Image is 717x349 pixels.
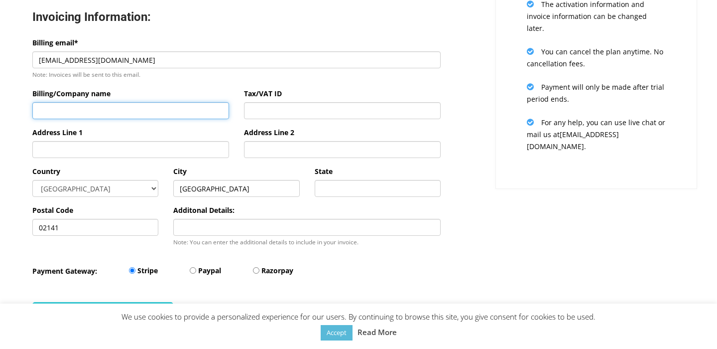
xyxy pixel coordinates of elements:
label: City [173,166,187,177]
small: Note: You can enter the additional details to include in your invoice. [173,238,358,246]
label: Billing email* [32,37,78,49]
p: You can cancel the plan anytime. No cancellation fees. [527,45,666,70]
button: Subscribe Via Credit/Debit Card [32,302,173,327]
small: Note: Invoices will be sent to this email. [32,70,140,78]
label: Address Line 1 [32,127,83,139]
label: Stripe [137,265,158,277]
label: Billing/Company name [32,88,111,100]
label: Paypal [198,265,221,277]
label: Country [32,166,60,177]
label: Address Line 2 [244,127,294,139]
label: Additonal Details: [173,204,235,216]
a: Read More [358,326,397,338]
iframe: Chat Widget [667,301,717,349]
label: Razorpay [261,265,293,277]
a: Accept [321,325,353,341]
p: Payment will only be made after trial period ends. [527,81,666,105]
h3: Invoicing Information: [32,9,441,25]
label: Tax/VAT ID [244,88,282,100]
p: For any help, you can use live chat or mail us at [EMAIL_ADDRESS][DOMAIN_NAME] . [527,116,666,153]
label: Postal Code [32,204,73,216]
span: We use cookies to provide a personalized experience for our users. By continuing to browse this s... [121,312,596,337]
label: State [315,166,333,177]
label: Payment Gateway: [32,265,97,277]
div: Виджет чата [667,301,717,349]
